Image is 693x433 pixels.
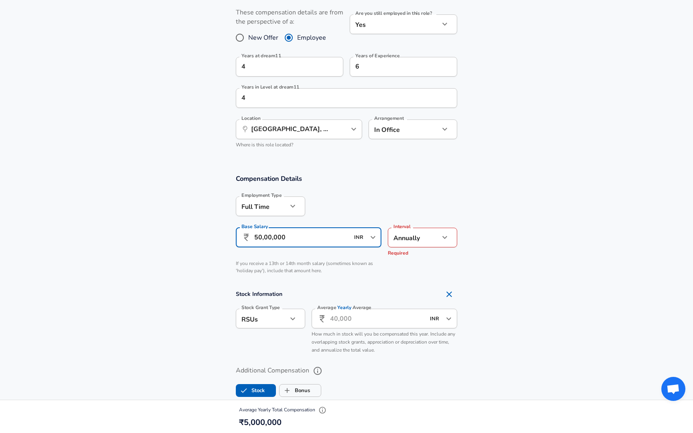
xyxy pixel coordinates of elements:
[317,305,371,310] label: Average Average
[374,116,404,121] label: Arrangement
[236,8,343,26] label: These compensation details are from the perspective of a:
[443,313,454,324] button: Open
[236,260,381,274] p: If you receive a 13th or 14th month salary (sometimes known as 'holiday pay'), include that amoun...
[236,174,457,183] h3: Compensation Details
[236,142,293,148] span: Where is this role located?
[330,309,425,328] input: 40,000
[350,14,440,34] div: Yes
[369,119,428,139] div: In Office
[348,123,359,135] button: Open
[241,85,300,89] label: Years in Level at dream11
[241,224,268,229] label: Base Salary
[393,224,411,229] label: Interval
[279,384,321,397] button: BonusBonus
[350,57,440,77] input: 7
[280,383,295,398] span: Bonus
[248,33,278,42] span: New Offer
[355,53,399,58] label: Years of Experience
[241,193,282,198] label: Employment Type
[241,53,281,58] label: Years at dream11
[236,383,265,398] label: Stock
[236,309,288,328] div: RSUs
[254,228,349,247] input: 100,000
[316,404,328,416] button: Explain Total Compensation
[661,377,685,401] div: Open chat
[367,232,379,243] button: Open
[236,57,326,77] input: 0
[236,383,251,398] span: Stock
[352,231,368,244] input: USD
[428,312,444,325] input: USD
[239,407,328,413] span: Average Yearly Total Compensation
[236,364,457,378] label: Additional Compensation
[236,384,276,397] button: StockStock
[388,228,440,247] div: Annually
[338,304,352,311] span: Yearly
[355,11,432,16] label: Are you still employed in this role?
[236,286,457,302] h4: Stock Information
[311,364,324,378] button: help
[241,305,280,310] label: Stock Grant Type
[297,33,326,42] span: Employee
[388,250,408,256] span: Required
[441,286,457,302] button: Remove Section
[241,116,260,121] label: Location
[236,88,440,108] input: 1
[280,383,310,398] label: Bonus
[236,196,288,216] div: Full Time
[312,331,455,353] span: How much in stock will you be compensated this year. Include any overlapping stock grants, apprec...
